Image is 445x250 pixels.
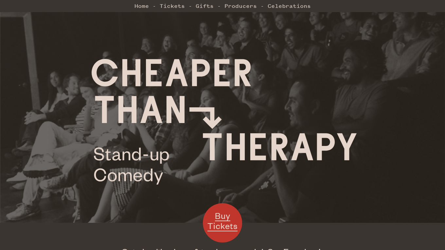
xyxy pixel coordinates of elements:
[92,59,357,185] img: Cheaper Than Therapy logo
[203,203,242,242] a: Buy Tickets
[207,210,238,231] span: Buy Tickets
